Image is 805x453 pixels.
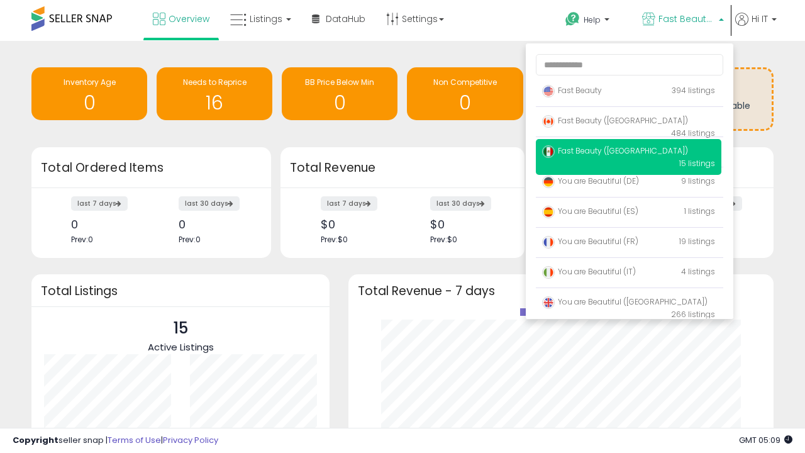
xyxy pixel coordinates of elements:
h1: 0 [38,92,141,113]
span: Needs to Reprice [183,77,247,87]
div: 0 [179,218,249,231]
a: Inventory Age 0 [31,67,147,120]
img: france.png [542,236,555,249]
span: Hi IT [752,13,768,25]
span: BB Price Below Min [305,77,374,87]
span: Fast Beauty ([GEOGRAPHIC_DATA]) [658,13,715,25]
img: uk.png [542,296,555,309]
h1: 0 [288,92,391,113]
span: Help [584,14,601,25]
span: Active Listings [148,340,214,354]
span: 15 listings [679,158,715,169]
span: Fast Beauty [542,85,602,96]
h3: Total Ordered Items [41,159,262,177]
a: Terms of Use [108,434,161,446]
div: $0 [430,218,502,231]
h3: Total Revenue - 7 days [358,286,764,296]
img: canada.png [542,115,555,128]
a: BB Price Below Min 0 [282,67,397,120]
span: Listings [250,13,282,25]
span: Fast Beauty ([GEOGRAPHIC_DATA]) [542,115,688,126]
span: Inventory Age [64,77,116,87]
span: Prev: $0 [321,234,348,245]
span: 394 listings [672,85,715,96]
i: Get Help [565,11,580,27]
h3: Total Revenue [290,159,515,177]
img: germany.png [542,176,555,188]
strong: Copyright [13,434,58,446]
span: DataHub [326,13,365,25]
span: Fast Beauty ([GEOGRAPHIC_DATA]) [542,145,688,156]
div: $0 [321,218,393,231]
span: You are Beautiful (ES) [542,206,638,216]
p: 15 [148,316,214,340]
span: You are Beautiful (IT) [542,266,636,277]
img: mexico.png [542,145,555,158]
span: You are Beautiful (DE) [542,176,639,186]
span: 4 listings [681,266,715,277]
span: 266 listings [671,309,715,320]
img: usa.png [542,85,555,98]
label: last 7 days [71,196,128,211]
label: last 7 days [321,196,377,211]
img: spain.png [542,206,555,218]
img: italy.png [542,266,555,279]
label: last 30 days [179,196,240,211]
a: Needs to Reprice 16 [157,67,272,120]
div: 0 [71,218,142,231]
h3: Total Listings [41,286,320,296]
span: Overview [169,13,209,25]
span: Non Competitive [433,77,497,87]
span: Prev: 0 [179,234,201,245]
span: 2025-09-15 05:09 GMT [739,434,792,446]
span: 9 listings [681,176,715,186]
a: Privacy Policy [163,434,218,446]
span: Prev: 0 [71,234,93,245]
div: seller snap | | [13,435,218,447]
a: Non Competitive 0 [407,67,523,120]
span: You are Beautiful (FR) [542,236,638,247]
span: 1 listings [684,206,715,216]
h1: 0 [413,92,516,113]
label: last 30 days [430,196,491,211]
span: 19 listings [679,236,715,247]
span: You are Beautiful ([GEOGRAPHIC_DATA]) [542,296,708,307]
span: Prev: $0 [430,234,457,245]
h1: 16 [163,92,266,113]
a: Hi IT [735,13,777,41]
a: Help [555,2,631,41]
span: 484 listings [671,128,715,138]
